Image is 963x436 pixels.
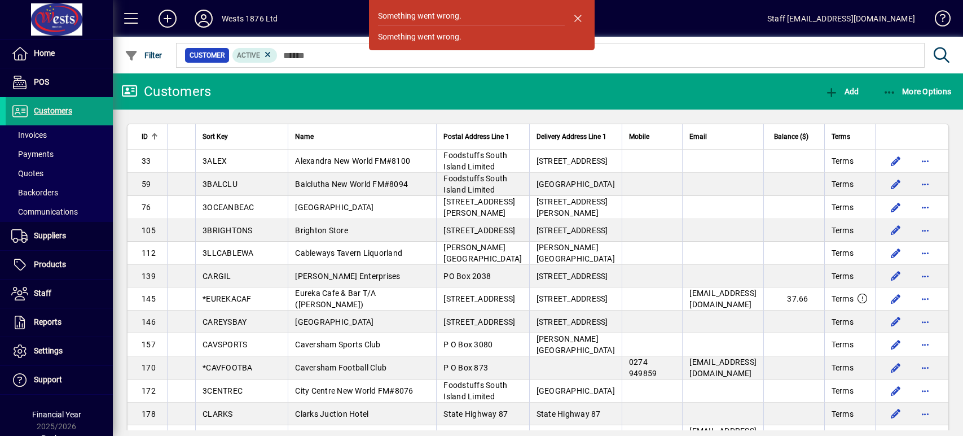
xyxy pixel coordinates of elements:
span: Terms [832,385,854,396]
span: Sort Key [203,130,228,143]
span: Quotes [11,169,43,178]
span: 105 [142,226,156,235]
button: More options [916,152,934,170]
span: 145 [142,294,156,303]
span: Terms [832,202,854,213]
span: Filter [125,51,162,60]
a: Settings [6,337,113,365]
span: [GEOGRAPHIC_DATA] [537,180,615,189]
span: Terms [832,293,854,304]
span: [STREET_ADDRESS] [537,317,608,326]
span: Alexandra New World FM#8100 [295,156,410,165]
span: [STREET_ADDRESS] [443,294,515,303]
span: Payments [11,150,54,159]
button: More options [916,359,934,377]
span: Caversham Sports Club [295,340,380,349]
div: ID [142,130,160,143]
a: Reports [6,308,113,337]
span: Caversham Football Club [295,363,386,372]
span: Foodstuffs South Island Limited [443,381,507,401]
span: Home [34,49,55,58]
span: 33 [142,156,151,165]
span: 3LLCABLEWA [203,248,254,258]
span: [STREET_ADDRESS] [537,226,608,235]
a: Invoices [6,125,113,145]
span: Balance ($) [774,130,808,143]
span: Balclutha New World FM#8094 [295,180,408,189]
button: Edit [887,244,905,262]
span: Terms [832,155,854,167]
a: Suppliers [6,222,113,250]
span: Name [295,130,314,143]
span: [GEOGRAPHIC_DATA] [537,386,615,395]
span: Delivery Address Line 1 [537,130,606,143]
span: [EMAIL_ADDRESS][DOMAIN_NAME] [689,357,757,378]
span: 146 [142,317,156,326]
button: More options [916,335,934,354]
span: [STREET_ADDRESS] [537,156,608,165]
span: [STREET_ADDRESS][PERSON_NAME] [443,197,515,217]
span: Terms [832,362,854,373]
span: [GEOGRAPHIC_DATA] [295,203,373,212]
span: 3CENTREC [203,386,243,395]
span: CARGIL [203,272,231,281]
a: Payments [6,145,113,164]
button: More options [916,221,934,239]
a: Staff [6,280,113,308]
span: State Highway 87 [537,409,601,418]
span: POS [34,77,49,86]
button: Edit [887,290,905,308]
span: 3ALEX [203,156,227,165]
a: Support [6,366,113,394]
button: Edit [887,359,905,377]
span: Products [34,260,66,269]
div: Mobile [629,130,676,143]
button: More options [916,290,934,308]
span: [STREET_ADDRESS] [537,294,608,303]
span: Backorders [11,188,58,197]
span: [GEOGRAPHIC_DATA] [295,317,373,326]
button: Edit [887,405,905,423]
span: 76 [142,203,151,212]
button: More options [916,313,934,331]
span: Settings [34,346,63,355]
span: Eureka Cafe & Bar T/A ([PERSON_NAME]) [295,289,376,309]
span: P O Box 873 [443,363,488,372]
button: Edit [887,382,905,400]
span: Terms [832,339,854,350]
span: Email [689,130,707,143]
span: Postal Address Line 1 [443,130,509,143]
button: Profile [186,8,222,29]
button: Edit [887,267,905,285]
span: *EUREKACAF [203,294,252,303]
span: ID [142,130,148,143]
a: Products [6,251,113,279]
span: 3OCEANBEAC [203,203,254,212]
span: Add [825,87,859,96]
button: More options [916,198,934,216]
button: Edit [887,152,905,170]
button: More options [916,382,934,400]
a: POS [6,68,113,97]
button: Add [149,8,186,29]
span: Customer [190,50,225,61]
span: *CAVFOOTBA [203,363,253,372]
mat-chip: Activation Status: Active [232,48,278,63]
span: [PERSON_NAME] Enterprises [295,272,400,281]
span: Foodstuffs South Island Limited [443,174,507,194]
span: Foodstuffs South Island Limited [443,151,507,171]
span: Terms [832,178,854,190]
div: Name [295,130,429,143]
span: 157 [142,340,156,349]
span: Reports [34,317,61,326]
span: PO Box 2038 [443,272,491,281]
span: Active [237,51,260,59]
span: Terms [832,271,854,282]
button: Filter [122,45,165,66]
span: Staff [34,289,51,298]
button: More options [916,244,934,262]
span: 3BALCLU [203,180,238,189]
span: 112 [142,248,156,258]
td: 37.66 [763,287,824,311]
span: [STREET_ADDRESS][PERSON_NAME] [537,197,608,217]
